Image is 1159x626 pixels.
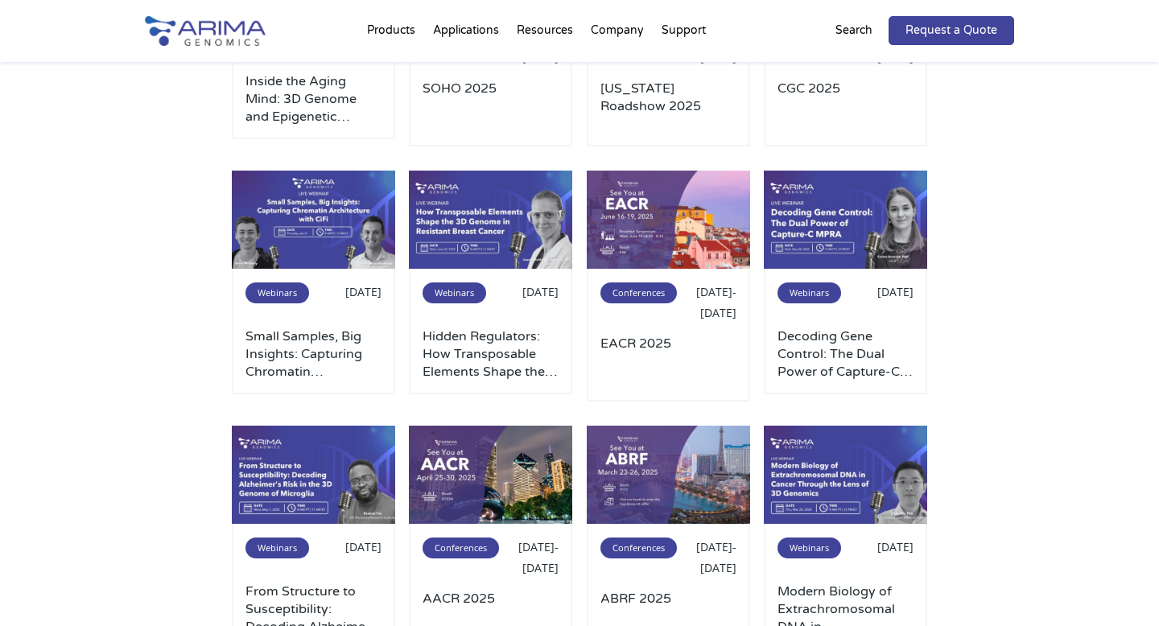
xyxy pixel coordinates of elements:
[777,282,841,303] span: Webinars
[409,171,572,269] img: Use-This-For-Webinar-Images-1-500x300.jpg
[423,537,499,558] span: Conferences
[835,20,872,41] p: Search
[696,284,736,320] span: [DATE]-[DATE]
[522,284,559,299] span: [DATE]
[232,171,395,269] img: July-2025-webinar-3-500x300.jpg
[600,335,736,388] a: EACR 2025
[600,282,677,303] span: Conferences
[889,16,1014,45] a: Request a Quote
[777,327,914,381] a: Decoding Gene Control: The Dual Power of Capture-C MPRA
[409,426,572,524] img: AACR-2025-500x300.jpg
[245,327,382,381] a: Small Samples, Big Insights: Capturing Chromatin Architecture with CiFi
[423,282,486,303] span: Webinars
[696,539,736,575] span: [DATE]-[DATE]
[764,426,927,524] img: March-2025-Webinar-1-500x300.jpg
[345,284,382,299] span: [DATE]
[423,327,559,381] a: Hidden Regulators: How Transposable Elements Shape the 3D Genome in [GEOGRAPHIC_DATA] [MEDICAL_DATA]
[423,80,559,133] a: SOHO 2025
[245,282,309,303] span: Webinars
[600,537,677,558] span: Conferences
[587,426,750,524] img: ABRF-2025-Arima--500x300.jpg
[587,171,750,269] img: website-thumbnail-image-500x300.jpg
[245,72,382,126] a: Inside the Aging Mind: 3D Genome and Epigenetic Journeys in the Mouse Brain
[345,539,382,554] span: [DATE]
[145,16,266,46] img: Arima-Genomics-logo
[777,537,841,558] span: Webinars
[232,426,395,524] img: May-9-2025-Webinar-2-500x300.jpg
[777,80,914,133] a: CGC 2025
[764,171,927,269] img: Use-This-For-Webinar-Images-500x300.jpg
[877,284,914,299] span: [DATE]
[877,539,914,554] span: [DATE]
[518,539,559,575] span: [DATE]-[DATE]
[245,537,309,558] span: Webinars
[600,80,736,133] a: [US_STATE] Roadshow 2025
